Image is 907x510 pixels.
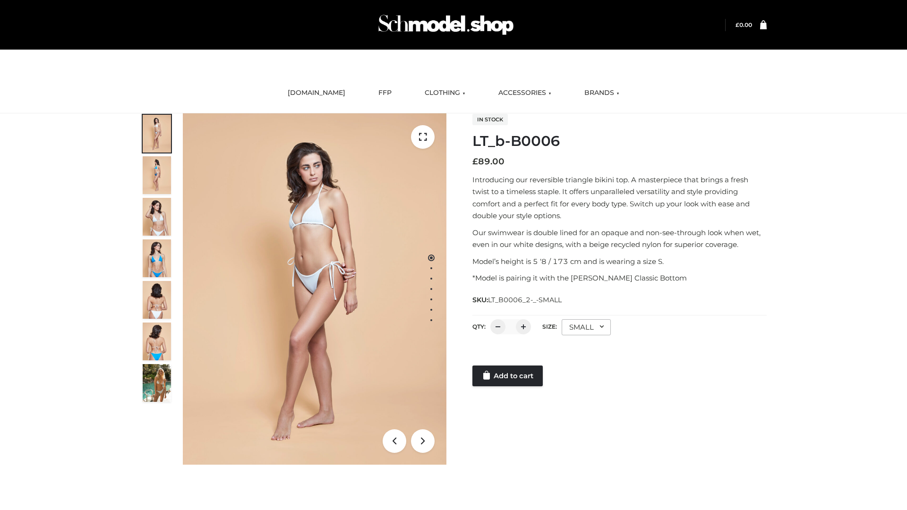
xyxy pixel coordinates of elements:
[542,323,557,330] label: Size:
[472,114,508,125] span: In stock
[577,83,626,103] a: BRANDS
[736,21,739,28] span: £
[488,296,562,304] span: LT_B0006_2-_-SMALL
[736,21,752,28] bdi: 0.00
[143,115,171,153] img: ArielClassicBikiniTop_CloudNine_AzureSky_OW114ECO_1-scaled.jpg
[143,281,171,319] img: ArielClassicBikiniTop_CloudNine_AzureSky_OW114ECO_7-scaled.jpg
[472,365,543,386] a: Add to cart
[472,323,486,330] label: QTY:
[143,323,171,360] img: ArielClassicBikiniTop_CloudNine_AzureSky_OW114ECO_8-scaled.jpg
[491,83,558,103] a: ACCESSORIES
[183,113,446,465] img: ArielClassicBikiniTop_CloudNine_AzureSky_OW114ECO_1
[143,364,171,402] img: Arieltop_CloudNine_AzureSky2.jpg
[472,174,767,222] p: Introducing our reversible triangle bikini top. A masterpiece that brings a fresh twist to a time...
[371,83,399,103] a: FFP
[143,156,171,194] img: ArielClassicBikiniTop_CloudNine_AzureSky_OW114ECO_2-scaled.jpg
[736,21,752,28] a: £0.00
[418,83,472,103] a: CLOTHING
[562,319,611,335] div: SMALL
[143,239,171,277] img: ArielClassicBikiniTop_CloudNine_AzureSky_OW114ECO_4-scaled.jpg
[472,255,767,268] p: Model’s height is 5 ‘8 / 173 cm and is wearing a size S.
[281,83,352,103] a: [DOMAIN_NAME]
[472,294,563,306] span: SKU:
[472,227,767,251] p: Our swimwear is double lined for an opaque and non-see-through look when wet, even in our white d...
[472,156,505,167] bdi: 89.00
[375,6,517,43] img: Schmodel Admin 964
[472,156,478,167] span: £
[472,133,767,150] h1: LT_b-B0006
[143,198,171,236] img: ArielClassicBikiniTop_CloudNine_AzureSky_OW114ECO_3-scaled.jpg
[472,272,767,284] p: *Model is pairing it with the [PERSON_NAME] Classic Bottom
